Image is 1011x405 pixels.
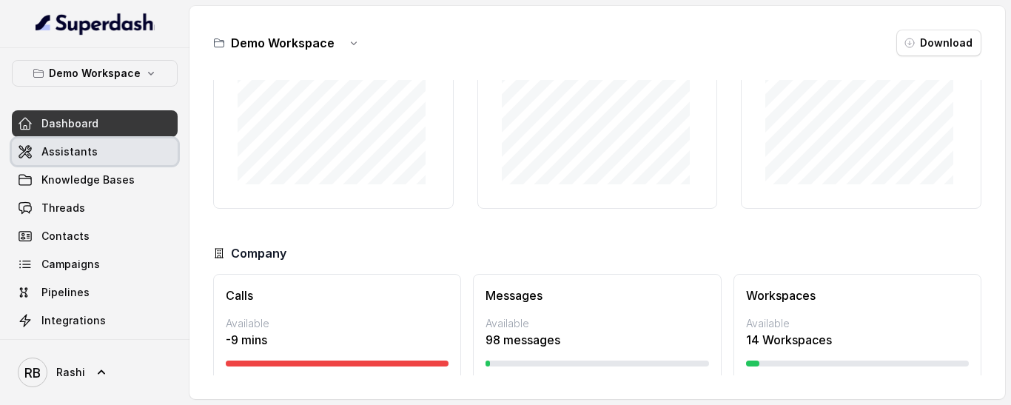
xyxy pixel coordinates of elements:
[12,352,178,393] a: Rashi
[12,251,178,278] a: Campaigns
[56,365,85,380] span: Rashi
[746,316,969,331] p: Available
[24,365,41,381] text: RB
[41,116,98,131] span: Dashboard
[746,331,969,349] p: 14 Workspaces
[746,287,969,304] h3: Workspaces
[12,167,178,193] a: Knowledge Bases
[41,313,106,328] span: Integrations
[226,316,449,331] p: Available
[41,144,98,159] span: Assistants
[896,30,981,56] button: Download
[231,244,286,262] h3: Company
[12,60,178,87] button: Demo Workspace
[226,331,449,349] p: -9 mins
[12,223,178,250] a: Contacts
[486,331,708,349] p: 98 messages
[12,110,178,137] a: Dashboard
[12,279,178,306] a: Pipelines
[12,195,178,221] a: Threads
[12,307,178,334] a: Integrations
[486,287,708,304] h3: Messages
[41,201,85,215] span: Threads
[486,316,708,331] p: Available
[41,173,135,187] span: Knowledge Bases
[36,12,155,36] img: light.svg
[226,287,449,304] h3: Calls
[41,257,100,272] span: Campaigns
[49,64,141,82] p: Demo Workspace
[41,229,90,244] span: Contacts
[41,285,90,300] span: Pipelines
[12,138,178,165] a: Assistants
[12,335,178,362] a: API Settings
[231,34,335,52] h3: Demo Workspace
